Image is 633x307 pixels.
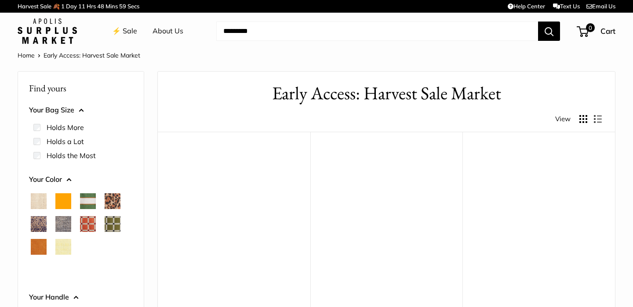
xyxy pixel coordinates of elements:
span: 59 [119,3,126,10]
span: Day [66,3,77,10]
a: Market Tote in MustangMarket Tote in Mustang [319,154,454,289]
a: 0 Cart [578,24,615,38]
input: Search... [216,22,538,41]
button: Chenille Window Sage [105,216,120,232]
button: Your Color [29,173,133,186]
button: Chenille Window Brick [80,216,96,232]
button: White Porcelain [31,262,47,278]
span: 48 [97,3,104,10]
button: Your Bag Size [29,104,133,117]
label: Holds a Lot [47,136,84,147]
span: Early Access: Harvest Sale Market [44,51,140,59]
button: Your Handle [29,291,133,304]
button: Mint Sorbet [80,239,96,255]
a: Text Us [553,3,580,10]
button: Blue Porcelain [31,216,47,232]
button: Cheetah [105,193,120,209]
nav: Breadcrumb [18,50,140,61]
a: Email Us [586,3,615,10]
span: 11 [78,3,85,10]
button: Court Green [80,193,96,209]
button: Orange [55,193,71,209]
span: Hrs [87,3,96,10]
button: Chambray [55,216,71,232]
span: Secs [127,3,139,10]
label: Holds the Most [47,150,96,161]
p: Find yours [29,79,133,97]
h1: Early Access: Harvest Sale Market [171,80,602,106]
a: ⚡️ Sale [112,25,137,38]
a: About Us [153,25,183,38]
span: 1 [61,3,65,10]
button: Display products as list [594,115,602,123]
span: Mins [105,3,118,10]
a: Help Center [508,3,545,10]
button: Daisy [55,239,71,255]
span: 0 [586,23,595,32]
span: View [555,113,571,125]
img: Apolis: Surplus Market [18,18,77,44]
button: Search [538,22,560,41]
span: Cart [600,26,615,36]
a: Market Bag in MustangMarket Bag in Mustang [471,154,606,289]
button: Cognac [31,239,47,255]
button: Mustang [105,239,120,255]
button: Display products as grid [579,115,587,123]
button: Natural [31,193,47,209]
label: Holds More [47,122,84,133]
a: Home [18,51,35,59]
